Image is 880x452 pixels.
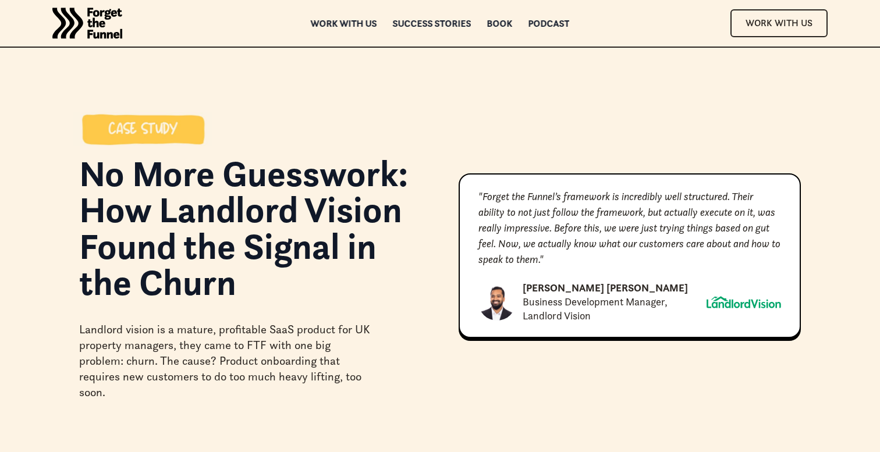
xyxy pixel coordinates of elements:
[311,19,377,27] a: Work with us
[487,19,513,27] a: Book
[523,281,688,295] div: [PERSON_NAME] [PERSON_NAME]
[523,295,688,323] div: Business Development Manager, Landlord Vision
[393,19,471,27] a: Success Stories
[79,155,421,312] h1: No More Guesswork: How Landlord Vision Found the Signal in the Churn
[478,190,780,266] em: "Forget the Funnel’s framework is incredibly well structured. Their ability to not just follow th...
[730,9,828,37] a: Work With Us
[528,19,570,27] a: Podcast
[79,322,370,400] div: Landlord vision is a mature, profitable SaaS product for UK property managers, they came to FTF w...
